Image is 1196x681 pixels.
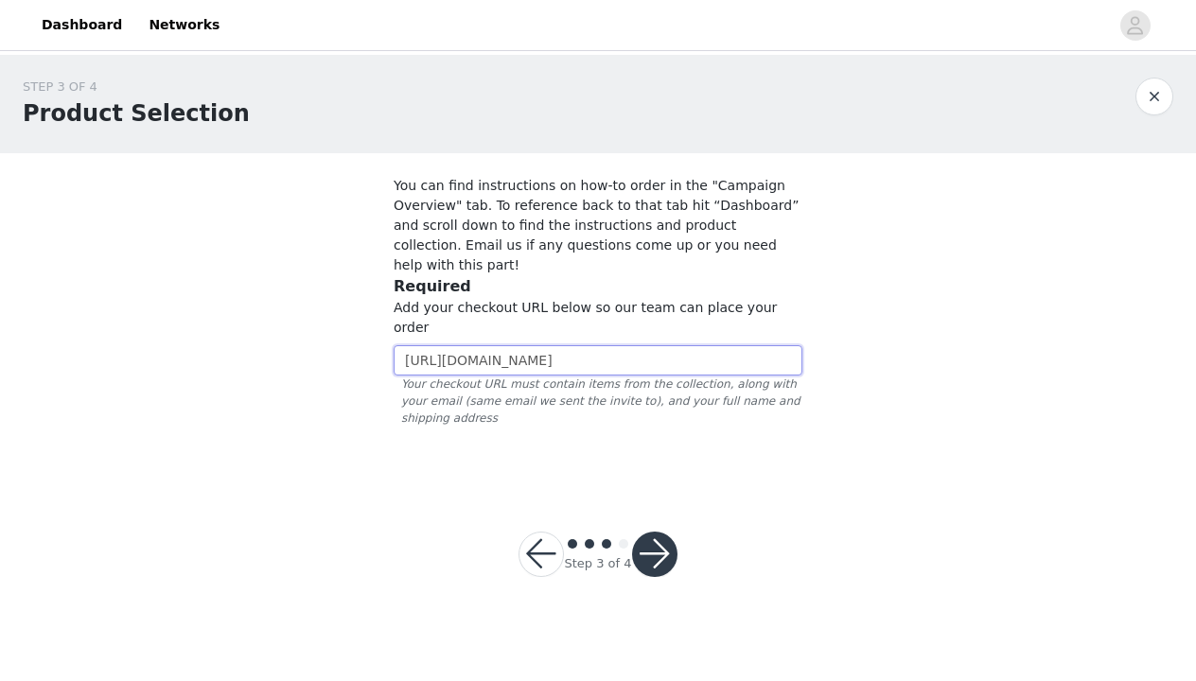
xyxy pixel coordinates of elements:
[23,96,250,131] h1: Product Selection
[394,275,802,298] h3: Required
[564,554,631,573] div: Step 3 of 4
[30,4,133,46] a: Dashboard
[137,4,231,46] a: Networks
[1126,10,1144,41] div: avatar
[394,176,802,275] p: You can find instructions on how-to order in the "Campaign Overview" tab. To reference back to th...
[394,375,802,427] span: Your checkout URL must contain items from the collection, along with your email (same email we se...
[23,78,250,96] div: STEP 3 OF 4
[394,300,777,335] span: Add your checkout URL below so our team can place your order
